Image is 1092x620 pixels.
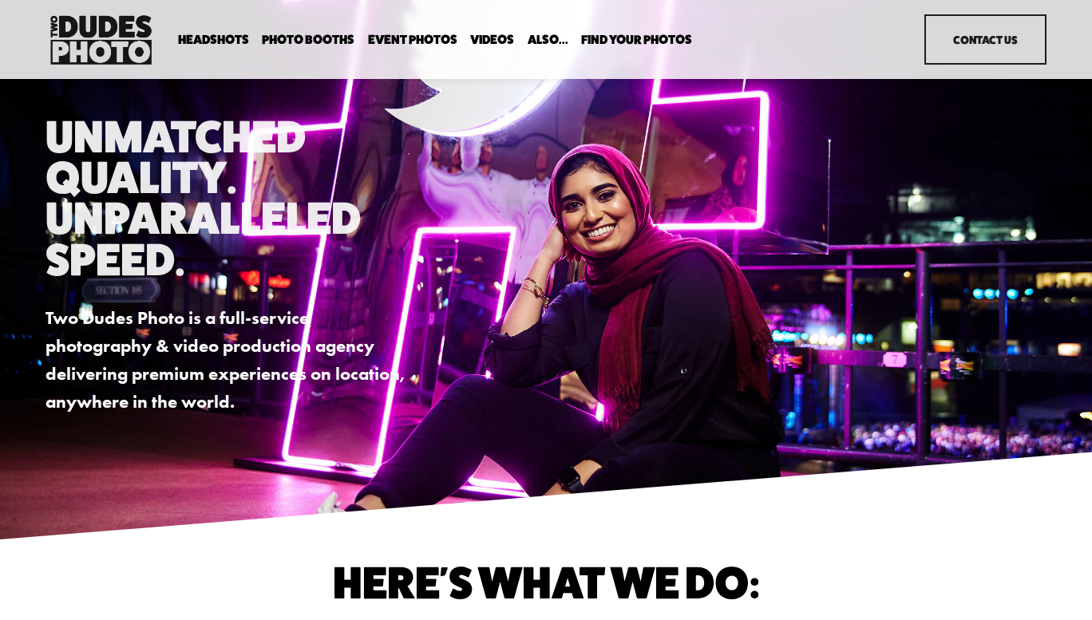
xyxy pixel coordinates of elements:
img: Two Dudes Photo | Headshots, Portraits &amp; Photo Booths [45,11,156,69]
a: folder dropdown [528,32,568,47]
h1: Unmatched Quality. Unparalleled Speed. [45,116,415,279]
a: Videos [470,32,514,47]
strong: Two Dudes Photo is a full-service photography & video production agency delivering premium experi... [45,306,409,413]
span: Also... [528,34,568,46]
a: Contact Us [924,14,1046,65]
span: Headshots [178,34,249,46]
a: folder dropdown [581,32,692,47]
span: Photo Booths [262,34,354,46]
a: folder dropdown [178,32,249,47]
a: folder dropdown [262,32,354,47]
a: Event Photos [368,32,457,47]
h1: Here's What We do: [171,562,921,602]
span: Find Your Photos [581,34,692,46]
